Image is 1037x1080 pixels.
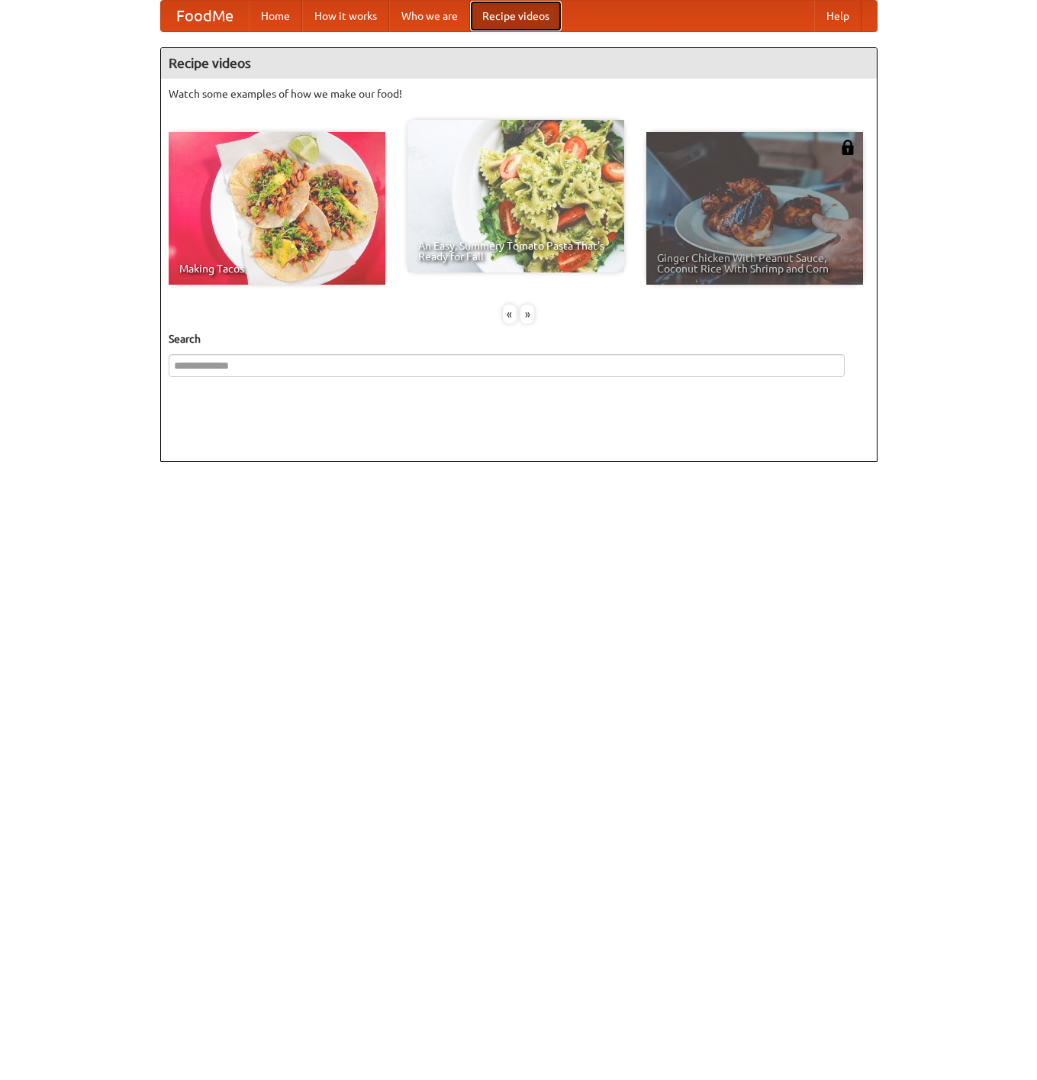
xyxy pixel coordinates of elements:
a: An Easy, Summery Tomato Pasta That's Ready for Fall [407,120,624,272]
div: « [503,305,517,324]
span: Making Tacos [179,263,375,274]
a: How it works [302,1,389,31]
img: 483408.png [840,140,855,155]
a: Who we are [389,1,470,31]
a: Recipe videos [470,1,562,31]
h5: Search [169,331,869,347]
a: FoodMe [161,1,249,31]
a: Making Tacos [169,132,385,285]
a: Help [814,1,861,31]
span: An Easy, Summery Tomato Pasta That's Ready for Fall [418,240,614,262]
p: Watch some examples of how we make our food! [169,86,869,102]
h4: Recipe videos [161,48,877,79]
div: » [520,305,534,324]
a: Home [249,1,302,31]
